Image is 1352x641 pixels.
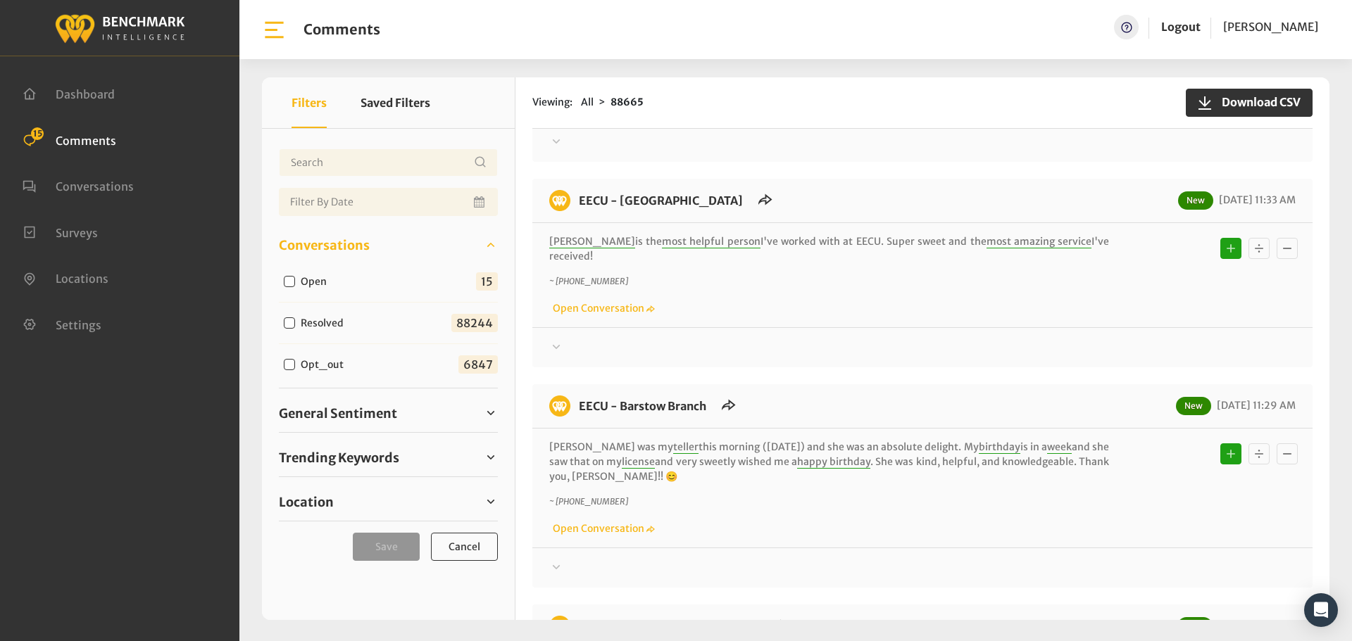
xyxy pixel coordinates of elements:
[23,317,101,331] a: Settings
[23,224,98,239] a: Surveys
[549,522,655,535] a: Open Conversation
[284,317,295,329] input: Resolved
[549,616,570,637] img: benchmark
[296,357,355,372] label: Opt_out
[1178,191,1213,210] span: New
[23,132,116,146] a: Comments 15
[662,235,760,248] span: most helpful person
[549,190,570,211] img: benchmark
[549,276,628,286] i: ~ [PHONE_NUMBER]
[284,276,295,287] input: Open
[1217,440,1301,468] div: Basic example
[54,11,185,45] img: benchmark
[279,148,498,177] input: Username
[279,448,399,467] span: Trending Keywords
[1215,619,1296,632] span: [DATE] 11:23 AM
[279,402,498,424] a: General Sentiment
[279,234,498,255] a: Conversations
[56,225,98,239] span: Surveys
[262,18,287,42] img: bar
[56,272,108,286] span: Locations
[303,21,380,38] h1: Comments
[549,302,655,315] a: Open Conversation
[581,96,594,108] span: All
[1176,397,1211,415] span: New
[549,235,635,248] span: [PERSON_NAME]
[1161,15,1201,39] a: Logout
[673,440,699,454] span: teller
[279,491,498,512] a: Location
[23,178,134,192] a: Conversations
[1223,15,1318,39] a: [PERSON_NAME]
[292,77,327,128] button: Filters
[1223,20,1318,34] span: [PERSON_NAME]
[279,493,334,512] span: Location
[279,188,498,216] input: Date range input field
[451,314,498,332] span: 88244
[979,440,1020,454] span: birthday
[549,234,1109,264] p: is the I've worked with at EECU. Super sweet and the I've received!
[579,193,743,208] a: EECU - [GEOGRAPHIC_DATA]
[549,496,628,507] i: ~ [PHONE_NUMBER]
[579,399,706,413] a: EECU - Barstow Branch
[1047,440,1072,454] span: week
[570,395,715,417] h6: EECU - Barstow Branch
[1215,193,1296,206] span: [DATE] 11:33 AM
[476,272,498,291] span: 15
[622,455,655,469] span: license
[23,270,108,284] a: Locations
[532,95,572,110] span: Viewing:
[458,355,498,374] span: 6847
[1186,89,1313,117] button: Download CSV
[284,359,295,370] input: Opt_out
[579,619,758,633] a: EECU - [PERSON_NAME] Branch
[549,440,1109,484] p: [PERSON_NAME] was my this morning ([DATE]) and she was an absolute delight. My is in a and she sa...
[570,190,751,211] h6: EECU - Clovis North Branch
[361,77,430,128] button: Saved Filters
[31,127,44,140] span: 15
[279,404,397,423] span: General Sentiment
[797,455,870,469] span: happy birthday
[471,188,489,216] button: Open Calendar
[1161,20,1201,34] a: Logout
[549,395,570,417] img: benchmark
[56,87,115,101] span: Dashboard
[1217,234,1301,262] div: Basic example
[56,317,101,331] span: Settings
[611,96,644,108] strong: 88665
[56,133,116,147] span: Comments
[570,616,767,637] h6: EECU - Armstrong Branch
[279,447,498,468] a: Trending Keywords
[1213,94,1301,110] span: Download CSV
[56,179,134,193] span: Conversations
[987,235,1091,248] span: most amazing service
[1213,399,1296,412] span: [DATE] 11:29 AM
[279,236,370,255] span: Conversations
[296,316,355,331] label: Resolved
[431,533,498,561] button: Cancel
[1304,593,1338,627] div: Open Intercom Messenger
[296,274,338,289] label: Open
[1177,617,1213,635] span: New
[23,86,115,100] a: Dashboard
